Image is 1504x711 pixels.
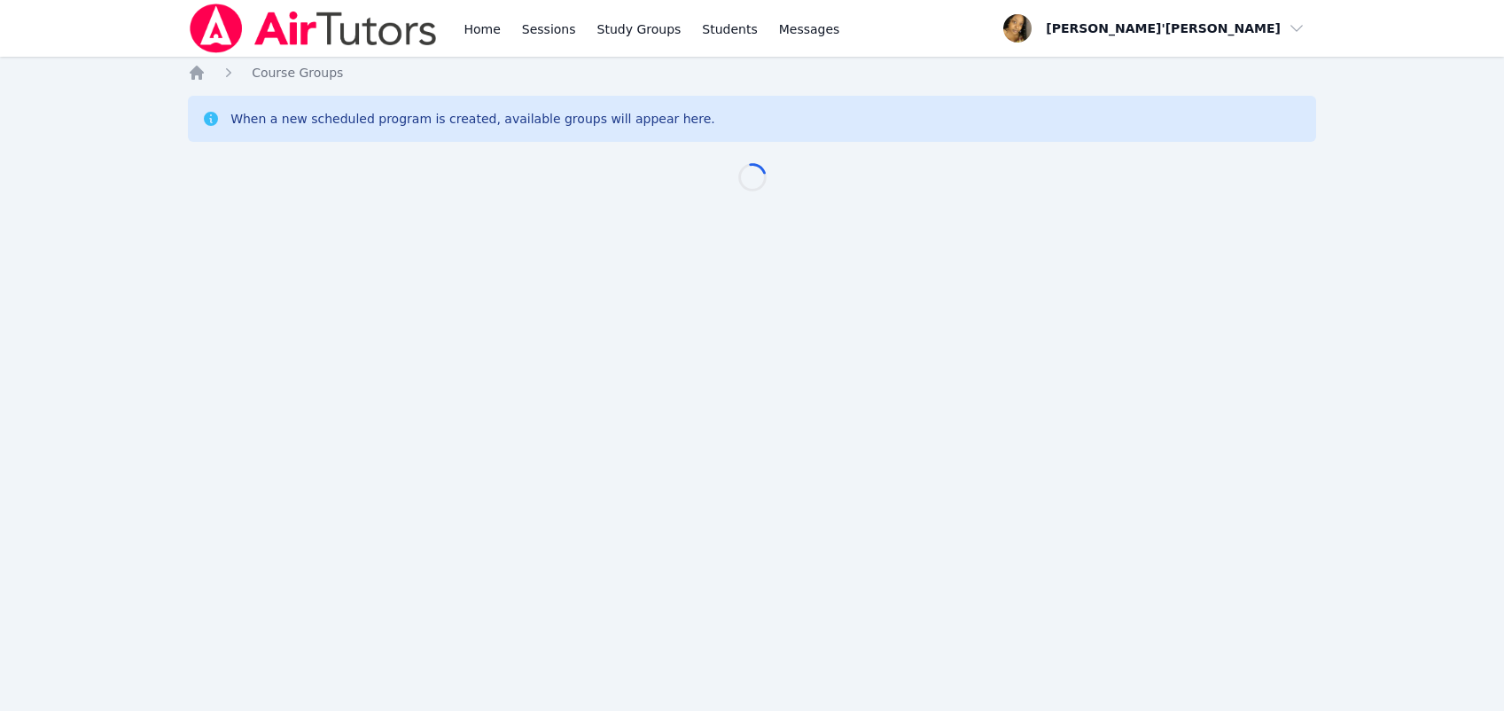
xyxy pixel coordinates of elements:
[779,20,840,38] span: Messages
[188,64,1316,82] nav: Breadcrumb
[252,64,343,82] a: Course Groups
[230,110,715,128] div: When a new scheduled program is created, available groups will appear here.
[188,4,439,53] img: Air Tutors
[252,66,343,80] span: Course Groups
